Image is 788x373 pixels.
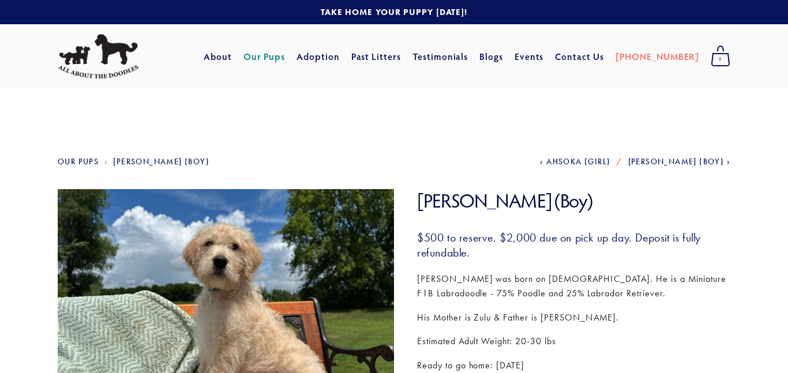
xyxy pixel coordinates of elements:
a: Adoption [297,46,340,67]
a: Our Pups [243,46,286,67]
a: Blogs [479,46,503,67]
a: [PHONE_NUMBER] [616,46,699,67]
a: 0 items in cart [705,42,736,71]
a: Events [515,46,544,67]
img: All About The Doodles [58,34,138,79]
p: Ready to go home: [DATE] [417,358,730,373]
span: [PERSON_NAME] (Boy) [628,157,725,167]
span: Ahsoka (Girl) [546,157,610,167]
a: [PERSON_NAME] (Boy) [113,157,209,167]
p: His Mother is Zulu & Father is [PERSON_NAME]. [417,310,730,325]
h1: [PERSON_NAME] (Boy) [417,189,730,213]
a: Our Pups [58,157,99,167]
a: Ahsoka (Girl) [540,157,610,167]
a: Testimonials [412,46,468,67]
a: Contact Us [555,46,604,67]
p: Estimated Adult Weight: 20-30 lbs [417,334,730,349]
h3: $500 to reserve. $2,000 due on pick up day. Deposit is fully refundable. [417,230,730,260]
a: About [204,46,232,67]
span: 0 [711,52,730,67]
a: [PERSON_NAME] (Boy) [628,157,730,167]
a: Past Litters [351,50,401,62]
p: [PERSON_NAME] was born on [DEMOGRAPHIC_DATA]. He is a Miniature F1B Labradoodle - 75% Poodle and ... [417,272,730,301]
